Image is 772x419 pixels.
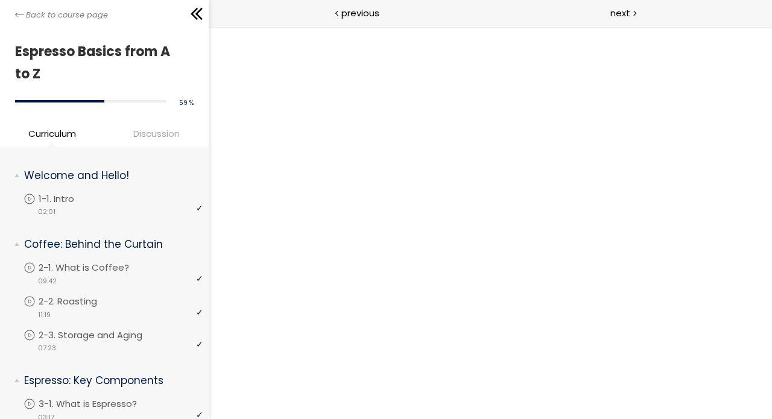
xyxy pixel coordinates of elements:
p: 3-1. What is Espresso? [39,397,161,411]
p: 2-1. What is Coffee? [39,261,153,274]
h1: Espresso Basics from A to Z [15,40,188,86]
p: Welcome and Hello! [24,168,194,183]
span: 02:01 [38,207,55,217]
span: Back to course page [26,9,108,21]
span: next [610,6,630,20]
span: 07:23 [38,343,56,353]
p: Coffee: Behind the Curtain [24,237,194,252]
span: 11:19 [38,310,51,320]
p: Espresso: Key Components [24,373,194,388]
p: 2-3. Storage and Aging [39,329,166,342]
span: Curriculum [28,127,76,140]
a: Back to course page [15,9,108,21]
p: 2-2. Roasting [39,295,121,308]
span: 59 % [179,98,194,107]
span: 09:42 [38,276,57,286]
span: Discussion [107,127,206,140]
span: previous [341,6,379,20]
p: 1-1. Intro [39,192,98,206]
